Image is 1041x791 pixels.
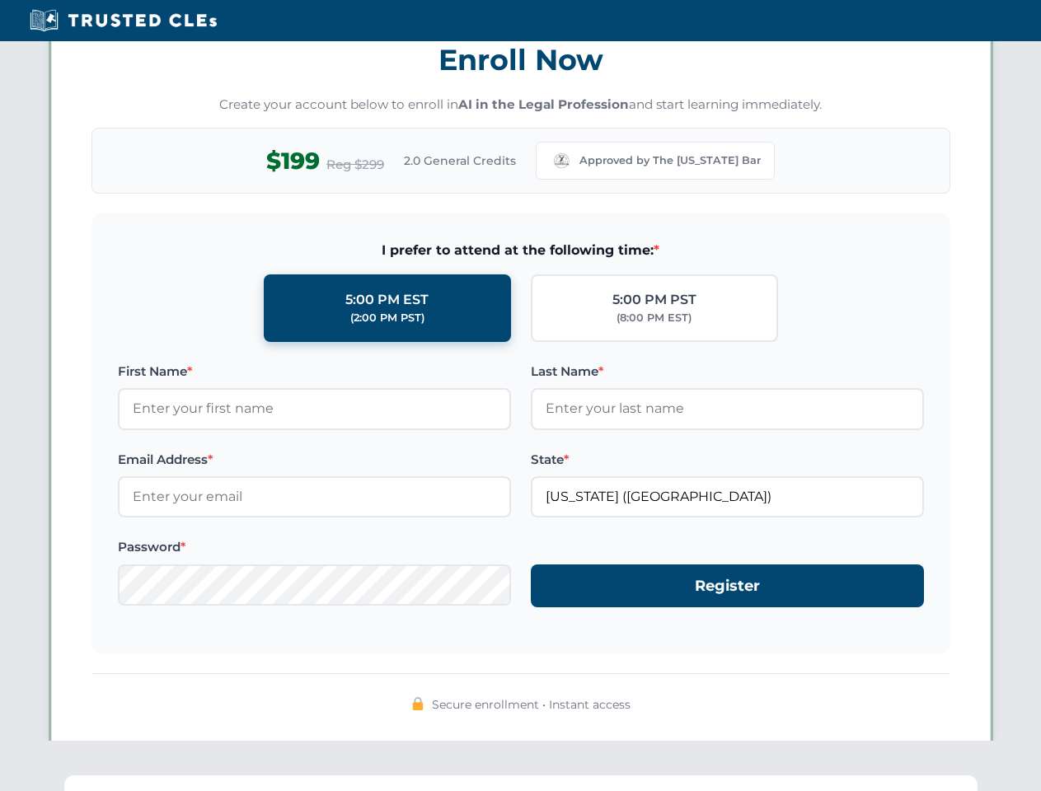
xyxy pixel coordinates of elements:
[345,289,429,311] div: 5:00 PM EST
[118,450,511,470] label: Email Address
[531,388,924,429] input: Enter your last name
[91,96,950,115] p: Create your account below to enroll in and start learning immediately.
[617,310,692,326] div: (8:00 PM EST)
[432,695,631,714] span: Secure enrollment • Instant access
[404,152,516,170] span: 2.0 General Credits
[118,362,511,381] label: First Name
[458,96,629,112] strong: AI in the Legal Profession
[579,152,761,169] span: Approved by The [US_STATE] Bar
[25,8,222,33] img: Trusted CLEs
[326,155,384,175] span: Reg $299
[411,697,424,710] img: 🔒
[350,310,424,326] div: (2:00 PM PST)
[531,362,924,381] label: Last Name
[612,289,696,311] div: 5:00 PM PST
[118,240,924,261] span: I prefer to attend at the following time:
[118,476,511,517] input: Enter your email
[118,537,511,557] label: Password
[531,476,924,517] input: Missouri (MO)
[91,34,950,86] h3: Enroll Now
[531,564,924,608] button: Register
[550,149,573,172] img: Missouri Bar
[266,143,320,180] span: $199
[118,388,511,429] input: Enter your first name
[531,450,924,470] label: State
